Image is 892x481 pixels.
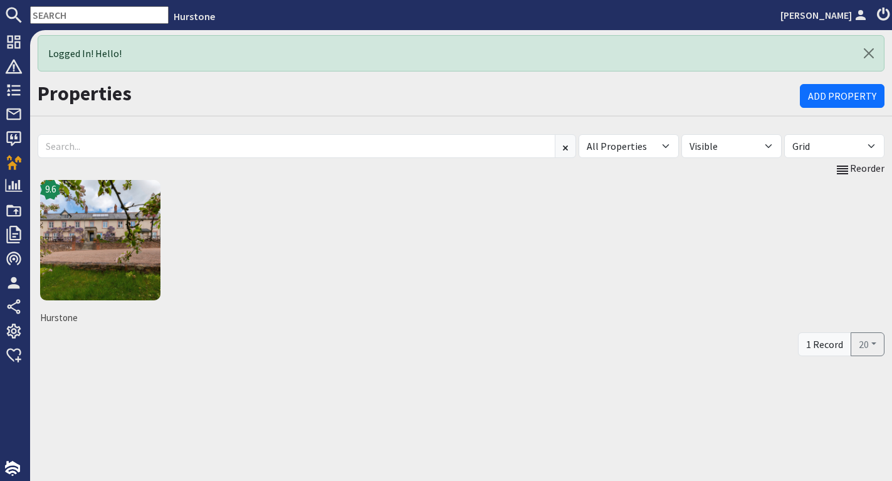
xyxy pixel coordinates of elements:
div: Logged In! Hello! [38,35,884,71]
a: Hurstone [174,10,215,23]
input: Search... [38,134,555,158]
a: [PERSON_NAME] [780,8,869,23]
div: 1 Record [798,332,851,356]
img: Hurstone's icon [40,180,160,300]
input: SEARCH [30,6,169,24]
a: Add Property [800,84,884,108]
img: staytech_i_w-64f4e8e9ee0a9c174fd5317b4b171b261742d2d393467e5bdba4413f4f884c10.svg [5,461,20,476]
a: Hurstone's icon9.6Hurstone [38,177,163,330]
a: Properties [38,81,132,106]
a: Reorder [835,161,884,177]
span: Hurstone [40,311,160,325]
button: 20 [851,332,884,356]
span: 9.6 [45,182,56,197]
